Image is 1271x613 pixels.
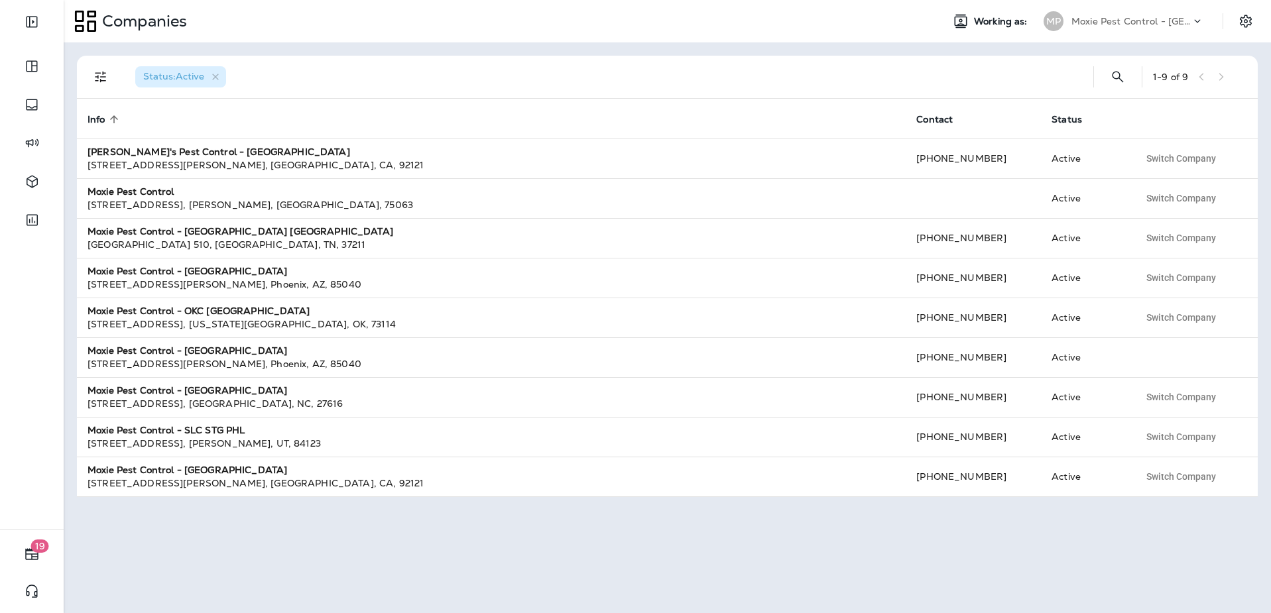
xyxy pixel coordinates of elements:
button: Settings [1234,9,1258,33]
span: Working as: [974,16,1030,27]
button: Switch Company [1139,268,1223,288]
span: Info [88,113,123,125]
div: MP [1044,11,1063,31]
td: Active [1041,377,1128,417]
div: [STREET_ADDRESS][PERSON_NAME] , Phoenix , AZ , 85040 [88,278,895,291]
span: Contact [916,113,970,125]
div: 1 - 9 of 9 [1153,72,1188,82]
p: Moxie Pest Control - [GEOGRAPHIC_DATA] [1071,16,1191,27]
div: [STREET_ADDRESS] , [PERSON_NAME] , [GEOGRAPHIC_DATA] , 75063 [88,198,895,211]
span: Status [1052,113,1099,125]
td: [PHONE_NUMBER] [906,298,1041,337]
button: Switch Company [1139,467,1223,486]
strong: Moxie Pest Control - OKC [GEOGRAPHIC_DATA] [88,305,310,317]
span: Switch Company [1146,154,1216,163]
td: [PHONE_NUMBER] [906,417,1041,457]
span: Switch Company [1146,432,1216,441]
strong: [PERSON_NAME]'s Pest Control - [GEOGRAPHIC_DATA] [88,146,350,158]
span: Info [88,114,105,125]
div: [STREET_ADDRESS] , [PERSON_NAME] , UT , 84123 [88,437,895,450]
strong: Moxie Pest Control - [GEOGRAPHIC_DATA] [88,384,287,396]
div: [STREET_ADDRESS][PERSON_NAME] , [GEOGRAPHIC_DATA] , CA , 92121 [88,158,895,172]
td: Active [1041,139,1128,178]
button: 19 [13,541,50,567]
div: [STREET_ADDRESS][PERSON_NAME] , [GEOGRAPHIC_DATA] , CA , 92121 [88,476,895,490]
span: Switch Company [1146,273,1216,282]
button: Switch Company [1139,148,1223,168]
p: Companies [97,11,187,31]
span: 19 [31,539,49,553]
button: Switch Company [1139,228,1223,248]
span: Switch Company [1146,194,1216,203]
button: Switch Company [1139,427,1223,447]
div: [STREET_ADDRESS] , [US_STATE][GEOGRAPHIC_DATA] , OK , 73114 [88,317,895,331]
button: Filters [88,64,114,90]
span: Switch Company [1146,472,1216,481]
span: Switch Company [1146,392,1216,402]
td: Active [1041,457,1128,496]
td: Active [1041,218,1128,258]
div: [GEOGRAPHIC_DATA] 510 , [GEOGRAPHIC_DATA] , TN , 37211 [88,238,895,251]
td: Active [1041,258,1128,298]
span: Switch Company [1146,233,1216,243]
button: Switch Company [1139,387,1223,407]
strong: Moxie Pest Control - SLC STG PHL [88,424,245,436]
td: [PHONE_NUMBER] [906,139,1041,178]
td: [PHONE_NUMBER] [906,337,1041,377]
button: Expand Sidebar [13,9,50,35]
strong: Moxie Pest Control - [GEOGRAPHIC_DATA] [88,265,287,277]
button: Search Companies [1105,64,1131,90]
strong: Moxie Pest Control - [GEOGRAPHIC_DATA] [GEOGRAPHIC_DATA] [88,225,393,237]
td: [PHONE_NUMBER] [906,377,1041,417]
td: [PHONE_NUMBER] [906,457,1041,496]
button: Switch Company [1139,307,1223,327]
span: Status [1052,114,1082,125]
div: Status:Active [135,66,226,87]
div: [STREET_ADDRESS][PERSON_NAME] , Phoenix , AZ , 85040 [88,357,895,370]
td: Active [1041,337,1128,377]
strong: Moxie Pest Control [88,186,174,197]
span: Status : Active [143,70,204,82]
button: Switch Company [1139,188,1223,208]
span: Contact [916,114,953,125]
td: [PHONE_NUMBER] [906,218,1041,258]
td: Active [1041,417,1128,457]
strong: Moxie Pest Control - [GEOGRAPHIC_DATA] [88,345,287,357]
td: [PHONE_NUMBER] [906,258,1041,298]
strong: Moxie Pest Control - [GEOGRAPHIC_DATA] [88,464,287,476]
td: Active [1041,298,1128,337]
td: Active [1041,178,1128,218]
span: Switch Company [1146,313,1216,322]
div: [STREET_ADDRESS] , [GEOGRAPHIC_DATA] , NC , 27616 [88,397,895,410]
